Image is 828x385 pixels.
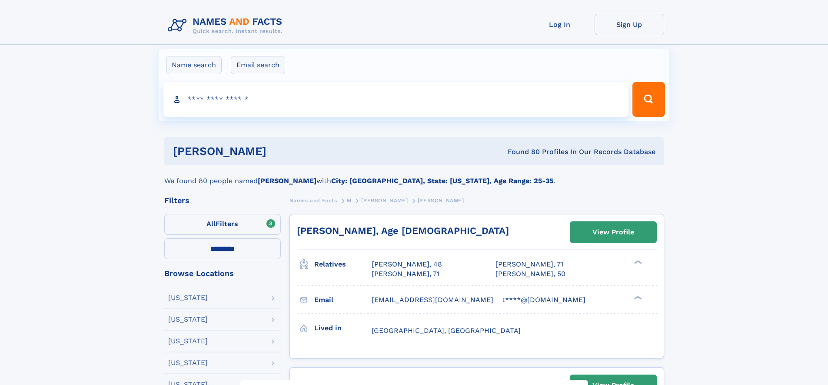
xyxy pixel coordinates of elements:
div: We found 80 people named with . [164,165,664,186]
button: Search Button [632,82,665,117]
input: search input [163,82,629,117]
a: [PERSON_NAME], 50 [495,269,565,279]
span: [EMAIL_ADDRESS][DOMAIN_NAME] [372,296,493,304]
label: Name search [166,56,222,74]
a: [PERSON_NAME] [361,195,408,206]
img: Logo Names and Facts [164,14,289,37]
div: View Profile [592,222,634,242]
span: [PERSON_NAME] [361,197,408,204]
b: City: [GEOGRAPHIC_DATA], State: [US_STATE], Age Range: 25-35 [331,177,553,185]
div: ❯ [632,260,642,265]
a: [PERSON_NAME], 48 [372,260,442,269]
div: Filters [164,197,281,204]
label: Email search [231,56,285,74]
h3: Relatives [314,257,372,272]
a: M [347,195,352,206]
a: [PERSON_NAME], 71 [372,269,439,279]
a: Log In [525,14,595,35]
h1: [PERSON_NAME] [173,146,387,157]
span: [GEOGRAPHIC_DATA], [GEOGRAPHIC_DATA] [372,326,521,335]
div: [US_STATE] [168,316,208,323]
a: Sign Up [595,14,664,35]
div: ❯ [632,295,642,300]
div: [US_STATE] [168,338,208,345]
div: [US_STATE] [168,359,208,366]
span: [PERSON_NAME] [418,197,464,204]
div: Found 80 Profiles In Our Records Database [387,147,655,157]
span: M [347,197,352,204]
label: Filters [164,214,281,235]
b: [PERSON_NAME] [258,177,316,185]
div: [US_STATE] [168,294,208,301]
a: Names and Facts [289,195,337,206]
a: [PERSON_NAME], Age [DEMOGRAPHIC_DATA] [297,225,509,236]
div: Browse Locations [164,270,281,277]
h3: Lived in [314,321,372,336]
a: View Profile [570,222,656,243]
h3: Email [314,293,372,307]
a: [PERSON_NAME], 71 [495,260,563,269]
span: All [206,220,216,228]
